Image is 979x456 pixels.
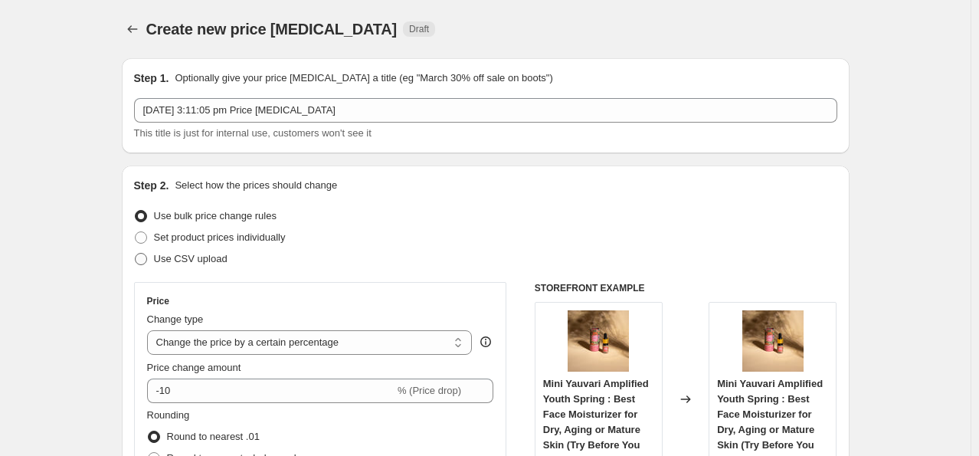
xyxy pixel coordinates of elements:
p: Optionally give your price [MEDICAL_DATA] a title (eg "March 30% off sale on boots") [175,71,552,86]
span: Draft [409,23,429,35]
span: Create new price [MEDICAL_DATA] [146,21,398,38]
img: mini-yauvari-amplified-youth-spring-best-face-moisturizer-for-dry-skin-aging-or-mature-skin-face-... [568,310,629,372]
span: Rounding [147,409,190,421]
h2: Step 2. [134,178,169,193]
span: Round to nearest .01 [167,431,260,442]
span: Price change amount [147,362,241,373]
p: Select how the prices should change [175,178,337,193]
div: help [478,334,493,349]
h6: STOREFRONT EXAMPLE [535,282,837,294]
h3: Price [147,295,169,307]
img: mini-yauvari-amplified-youth-spring-best-face-moisturizer-for-dry-skin-aging-or-mature-skin-face-... [742,310,804,372]
span: This title is just for internal use, customers won't see it [134,127,372,139]
span: Use CSV upload [154,253,228,264]
button: Price change jobs [122,18,143,40]
span: Change type [147,313,204,325]
span: Use bulk price change rules [154,210,277,221]
input: -15 [147,379,395,403]
h2: Step 1. [134,71,169,86]
span: % (Price drop) [398,385,461,396]
input: 30% off holiday sale [134,98,837,123]
span: Set product prices individually [154,231,286,243]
